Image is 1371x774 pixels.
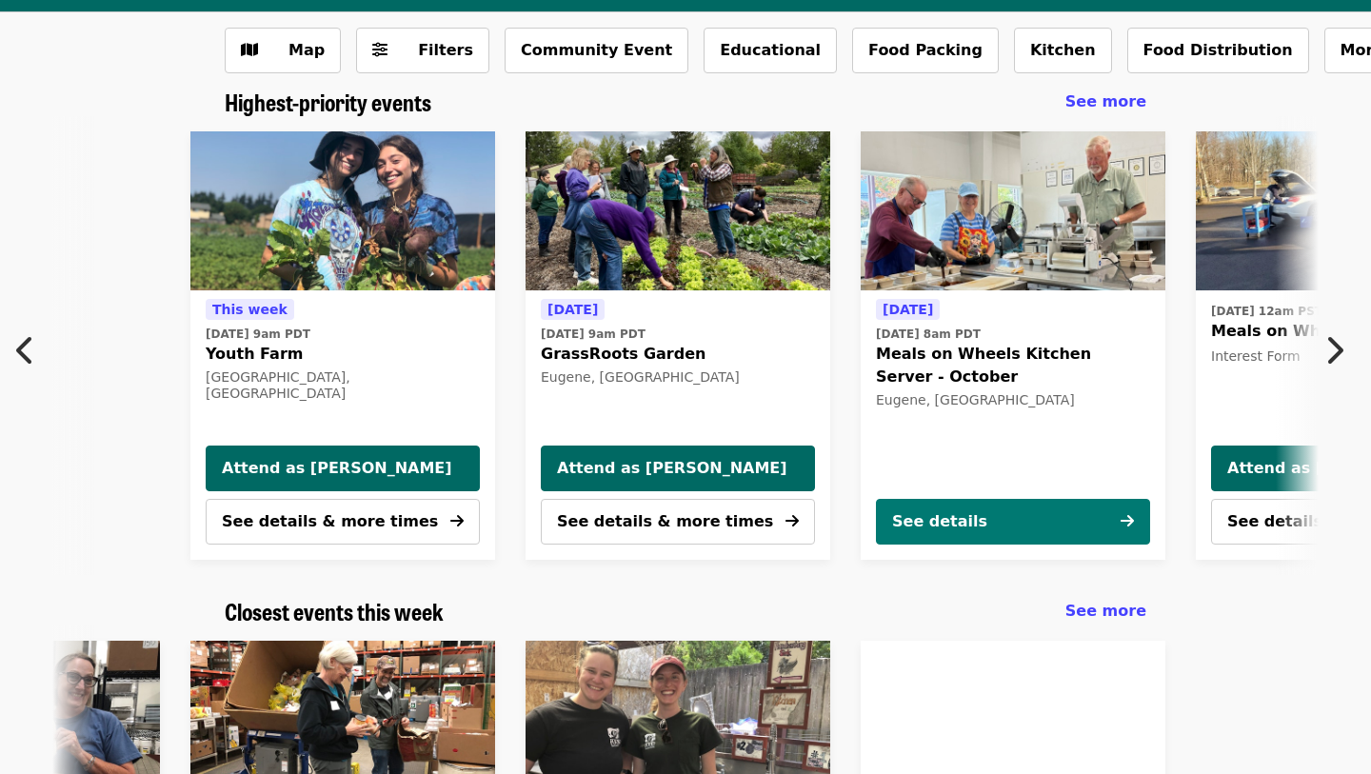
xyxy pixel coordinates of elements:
[541,369,815,386] div: Eugene, [GEOGRAPHIC_DATA]
[225,85,431,118] span: Highest-priority events
[356,28,489,73] button: Filters (0 selected)
[541,343,815,366] span: GrassRoots Garden
[206,369,480,402] div: [GEOGRAPHIC_DATA], [GEOGRAPHIC_DATA]
[541,446,815,491] button: Attend as [PERSON_NAME]
[1065,602,1146,620] span: See more
[206,343,480,366] span: Youth Farm
[876,499,1150,545] button: See details
[557,512,773,530] span: See details & more times
[288,41,325,59] span: Map
[526,131,830,291] img: GrassRoots Garden organized by Food for Lane County
[206,326,310,343] time: [DATE] 9am PDT
[1308,324,1371,377] button: Next item
[526,131,830,291] a: GrassRoots Garden
[206,499,480,545] button: See details & more times
[209,89,1162,116] div: Highest-priority events
[418,41,473,59] span: Filters
[1065,600,1146,623] a: See more
[16,332,35,368] i: chevron-left icon
[206,298,480,406] a: See details for "Youth Farm"
[883,302,933,317] span: [DATE]
[1227,512,1322,530] span: See details
[206,446,480,491] button: Attend as [PERSON_NAME]
[225,598,444,625] a: Closest events this week
[1211,303,1322,320] time: [DATE] 12am PST
[541,326,646,343] time: [DATE] 9am PDT
[861,131,1165,560] a: See details for "Meals on Wheels Kitchen Server - October"
[541,298,815,389] a: See details for "GrassRoots Garden"
[785,512,799,530] i: arrow-right icon
[225,89,431,116] a: Highest-priority events
[876,392,1150,408] div: Eugene, [GEOGRAPHIC_DATA]
[222,512,438,530] span: See details & more times
[1014,28,1112,73] button: Kitchen
[704,28,837,73] button: Educational
[450,512,464,530] i: arrow-right icon
[209,598,1162,625] div: Closest events this week
[212,302,288,317] span: This week
[190,131,495,291] a: Youth Farm
[225,594,444,627] span: Closest events this week
[861,131,1165,291] img: Meals on Wheels Kitchen Server - October organized by Food for Lane County
[1324,332,1343,368] i: chevron-right icon
[852,28,999,73] button: Food Packing
[876,326,981,343] time: [DATE] 8am PDT
[1065,92,1146,110] span: See more
[241,41,258,59] i: map icon
[557,457,799,480] span: Attend as [PERSON_NAME]
[1127,28,1309,73] button: Food Distribution
[505,28,688,73] button: Community Event
[190,131,495,291] img: Youth Farm organized by Food for Lane County
[547,302,598,317] span: [DATE]
[541,499,815,545] button: See details & more times
[225,28,341,73] button: Show map view
[1211,348,1301,364] span: Interest Form
[1121,512,1134,530] i: arrow-right icon
[1065,90,1146,113] a: See more
[876,343,1150,388] span: Meals on Wheels Kitchen Server - October
[892,510,987,533] div: See details
[372,41,387,59] i: sliders-h icon
[222,457,464,480] span: Attend as [PERSON_NAME]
